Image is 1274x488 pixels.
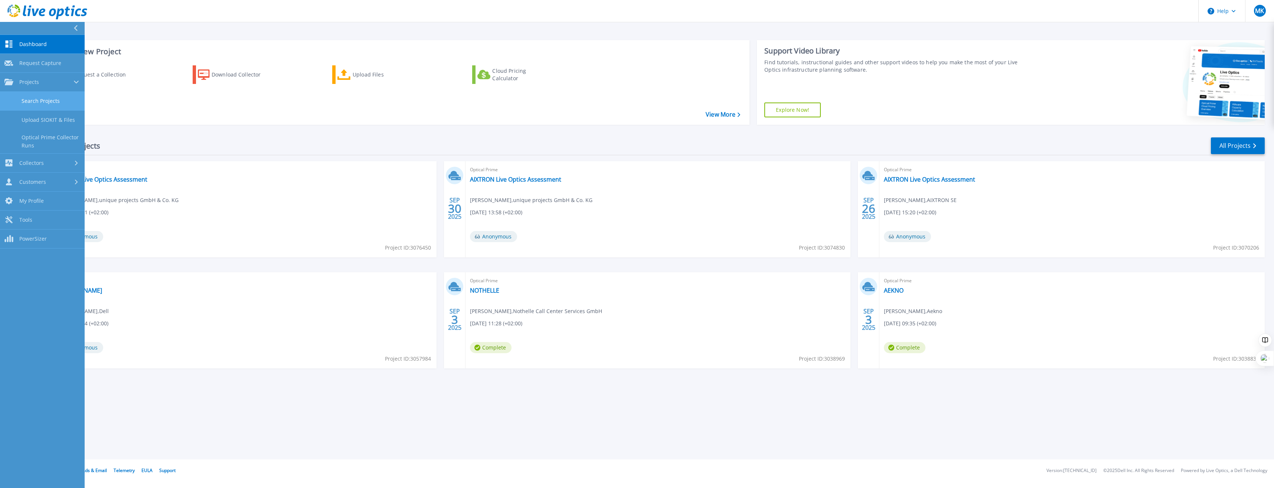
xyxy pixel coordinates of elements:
span: MK [1255,8,1264,14]
span: Tools [19,217,32,223]
a: NOTHELLE [470,287,499,294]
span: Optical Prime [56,166,432,174]
span: Project ID: 3070206 [1213,244,1259,252]
span: [PERSON_NAME] , unique projects GmbH & Co. KG [56,196,179,204]
div: Download Collector [212,67,271,82]
a: Support [159,467,176,474]
div: Request a Collection [74,67,133,82]
div: Find tutorials, instructional guides and other support videos to help you make the most of your L... [764,59,1029,74]
span: Optical Prime [884,166,1260,174]
span: [DATE] 09:35 (+02:00) [884,319,936,328]
a: EULA [141,467,153,474]
span: Projects [19,79,39,85]
a: Ads & Email [82,467,107,474]
li: Version: [TECHNICAL_ID] [1046,468,1097,473]
a: AIXTRON Live Optics Assessment [56,176,147,183]
span: Complete [470,342,512,353]
span: Complete [884,342,925,353]
span: 30 [448,205,461,212]
a: AIXTRON Live Optics Assessment [470,176,561,183]
a: AEKNO [884,287,904,294]
a: Upload Files [332,65,415,84]
span: Anonymous [470,231,517,242]
li: © 2025 Dell Inc. All Rights Reserved [1103,468,1174,473]
span: Project ID: 3038969 [799,355,845,363]
span: [DATE] 11:28 (+02:00) [470,319,522,328]
span: 3 [451,316,458,323]
a: View More [706,111,740,118]
div: SEP 2025 [448,195,462,222]
span: [PERSON_NAME] , unique projects GmbH & Co. KG [470,196,592,204]
span: Optical Prime [56,277,432,285]
span: Anonymous [884,231,931,242]
a: Cloud Pricing Calculator [472,65,555,84]
span: Request Capture [19,60,61,66]
span: My Profile [19,198,44,204]
span: [DATE] 15:20 (+02:00) [884,208,936,217]
span: 26 [862,205,875,212]
span: [PERSON_NAME] , Nothelle Call Center Services GmbH [470,307,602,315]
span: Project ID: 3076450 [385,244,431,252]
span: Dashboard [19,41,47,48]
a: Download Collector [193,65,275,84]
span: [PERSON_NAME] , Aekno [884,307,942,315]
span: Project ID: 3074830 [799,244,845,252]
span: [PERSON_NAME] , AIXTRON SE [884,196,957,204]
span: 3 [865,316,872,323]
div: Upload Files [353,67,412,82]
span: Optical Prime [470,277,846,285]
a: All Projects [1211,137,1265,154]
span: [DATE] 13:58 (+02:00) [470,208,522,217]
span: PowerSizer [19,235,47,242]
div: SEP 2025 [862,306,876,333]
span: Optical Prime [470,166,846,174]
a: AIXTRON Live Optics Assessment [884,176,975,183]
a: Telemetry [114,467,135,474]
span: Project ID: 3057984 [385,355,431,363]
div: SEP 2025 [448,306,462,333]
span: Project ID: 3038831 [1213,355,1259,363]
div: SEP 2025 [862,195,876,222]
span: Collectors [19,160,44,166]
li: Powered by Live Optics, a Dell Technology [1181,468,1267,473]
a: Request a Collection [53,65,135,84]
span: Optical Prime [884,277,1260,285]
span: Customers [19,179,46,185]
div: Support Video Library [764,46,1029,56]
a: Explore Now! [764,103,821,117]
h3: Start a New Project [53,48,740,56]
div: Cloud Pricing Calculator [492,67,552,82]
